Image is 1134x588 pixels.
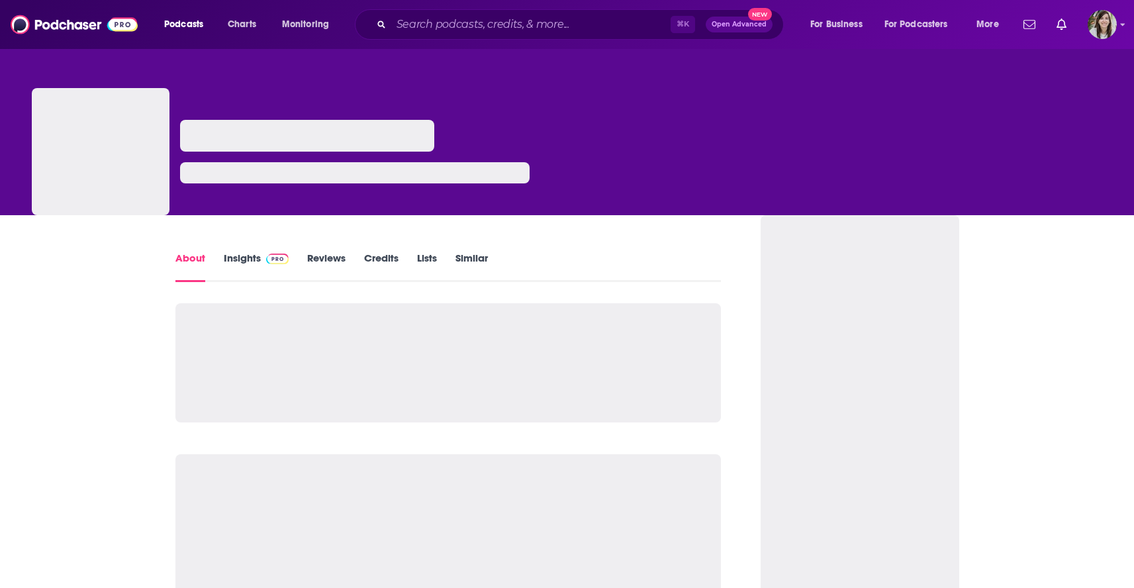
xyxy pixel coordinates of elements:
[1088,10,1117,39] button: Show profile menu
[671,16,695,33] span: ⌘ K
[364,252,399,282] a: Credits
[164,15,203,34] span: Podcasts
[967,14,1016,35] button: open menu
[282,15,329,34] span: Monitoring
[273,14,346,35] button: open menu
[1088,10,1117,39] span: Logged in as devinandrade
[1088,10,1117,39] img: User Profile
[219,14,264,35] a: Charts
[224,252,289,282] a: InsightsPodchaser Pro
[266,254,289,264] img: Podchaser Pro
[307,252,346,282] a: Reviews
[706,17,773,32] button: Open AdvancedNew
[884,15,948,34] span: For Podcasters
[876,14,967,35] button: open menu
[810,15,863,34] span: For Business
[976,15,999,34] span: More
[455,252,488,282] a: Similar
[748,8,772,21] span: New
[155,14,220,35] button: open menu
[801,14,879,35] button: open menu
[391,14,671,35] input: Search podcasts, credits, & more...
[228,15,256,34] span: Charts
[367,9,796,40] div: Search podcasts, credits, & more...
[11,12,138,37] img: Podchaser - Follow, Share and Rate Podcasts
[1051,13,1072,36] a: Show notifications dropdown
[175,252,205,282] a: About
[1018,13,1041,36] a: Show notifications dropdown
[417,252,437,282] a: Lists
[712,21,767,28] span: Open Advanced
